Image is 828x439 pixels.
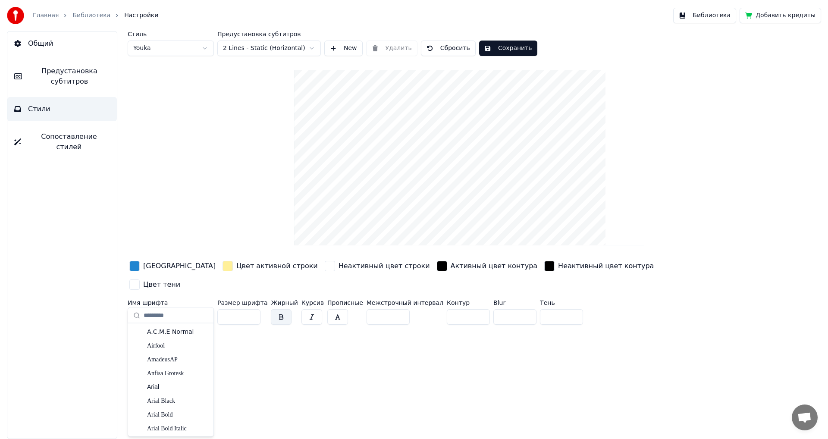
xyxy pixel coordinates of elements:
label: Blur [493,300,536,306]
button: Стили [7,97,117,121]
label: Межстрочный интервал [367,300,443,306]
span: Стили [28,104,50,114]
label: Предустановка субтитров [217,31,321,37]
div: A.C.M.E Normal [147,328,208,336]
label: Тень [540,300,583,306]
label: Жирный [271,300,298,306]
span: Общий [28,38,53,49]
div: AmadeusAP [147,355,208,364]
div: Цвет активной строки [236,261,318,271]
button: Библиотека [673,8,736,23]
button: Общий [7,31,117,56]
label: Прописные [327,300,363,306]
label: Имя шрифта [128,300,214,306]
button: Добавить кредиты [740,8,821,23]
button: Активный цвет контура [435,259,539,273]
span: Предустановка субтитров [29,66,110,87]
div: Arial Bold Italic [147,424,208,433]
div: [GEOGRAPHIC_DATA] [143,261,216,271]
a: Главная [33,11,59,20]
span: Сопоставление стилей [28,132,110,152]
div: Arial [147,383,208,391]
div: Anfisa Grotesk [147,369,208,377]
button: New [324,41,363,56]
div: Активный цвет контура [451,261,538,271]
button: Цвет активной строки [221,259,320,273]
label: Курсив [301,300,324,306]
button: Сохранить [479,41,537,56]
div: Arial Black [147,396,208,405]
button: Сопоставление стилей [7,125,117,159]
div: Неактивный цвет контура [558,261,654,271]
a: Библиотека [72,11,110,20]
div: Airfool [147,341,208,350]
img: youka [7,7,24,24]
div: Открытый чат [792,405,818,430]
div: Неактивный цвет строки [339,261,430,271]
nav: breadcrumb [33,11,158,20]
button: Предустановка субтитров [7,59,117,94]
div: Arial Bold [147,410,208,419]
label: Стиль [128,31,214,37]
span: Настройки [124,11,158,20]
div: Цвет тени [143,279,180,290]
label: Контур [447,300,490,306]
button: Цвет тени [128,278,182,292]
button: Неактивный цвет строки [323,259,432,273]
button: Сбросить [421,41,476,56]
button: Неактивный цвет контура [543,259,655,273]
label: Размер шрифта [217,300,267,306]
button: [GEOGRAPHIC_DATA] [128,259,217,273]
